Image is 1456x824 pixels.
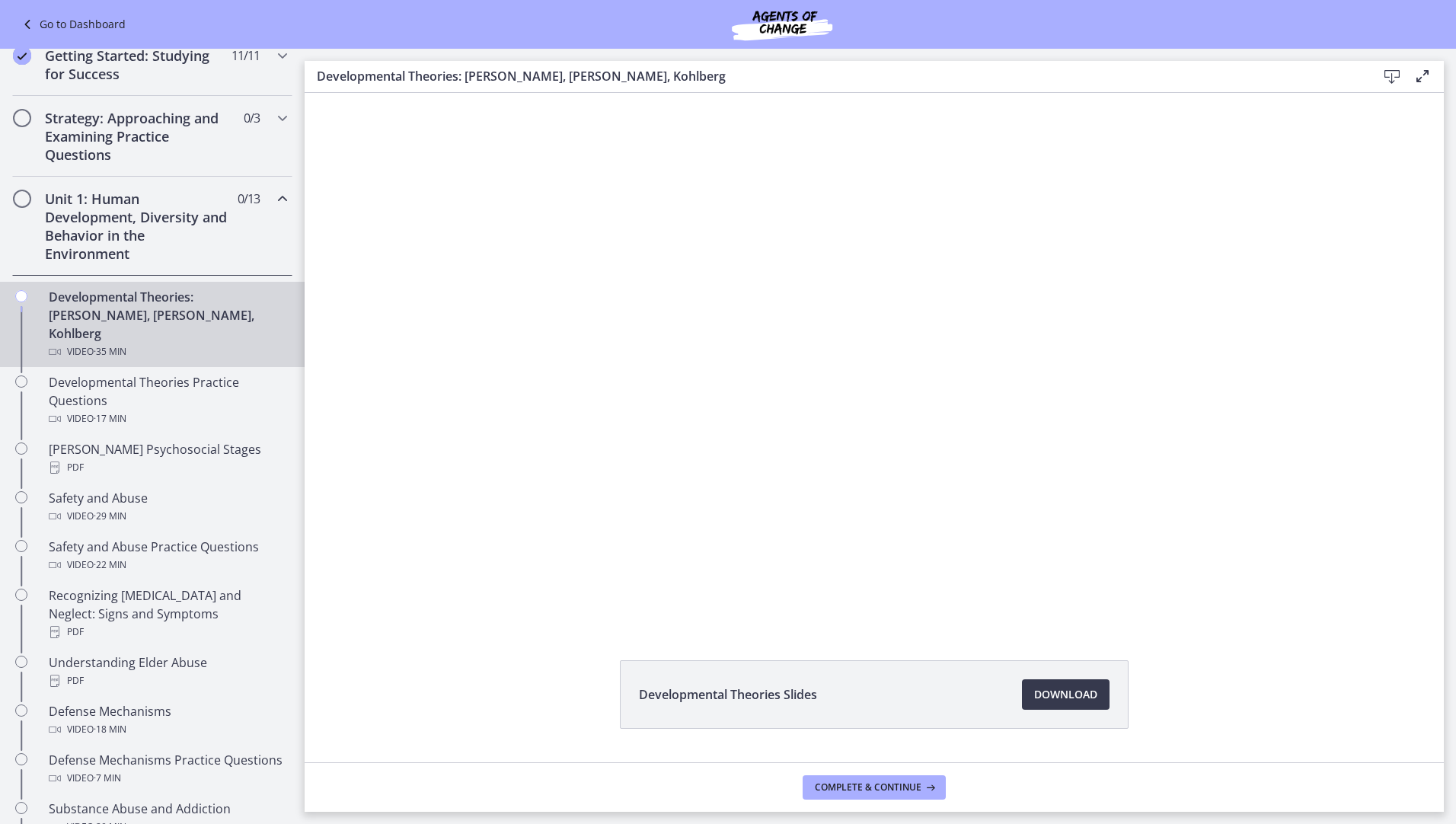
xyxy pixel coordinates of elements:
[45,46,231,83] h2: Getting Started: Studying for Success
[49,489,286,525] div: Safety and Abuse
[238,190,260,208] span: 0 / 13
[49,586,286,641] div: Recognizing [MEDICAL_DATA] and Neglect: Signs and Symptoms
[244,109,260,127] span: 0 / 3
[815,781,921,794] span: Complete & continue
[49,672,286,690] div: PDF
[94,720,126,739] span: · 18 min
[49,343,286,361] div: Video
[49,720,286,739] div: Video
[49,440,286,477] div: [PERSON_NAME] Psychosocial Stages
[305,93,1444,625] iframe: Video Lesson
[94,410,126,428] span: · 17 min
[691,6,873,43] img: Agents of Change
[49,507,286,525] div: Video
[317,67,1352,85] h3: Developmental Theories: [PERSON_NAME], [PERSON_NAME], Kohlberg
[1022,679,1110,710] a: Download
[49,410,286,428] div: Video
[45,109,231,164] h2: Strategy: Approaching and Examining Practice Questions
[639,685,817,704] span: Developmental Theories Slides
[49,556,286,574] div: Video
[49,458,286,477] div: PDF
[49,623,286,641] div: PDF
[49,751,286,787] div: Defense Mechanisms Practice Questions
[49,373,286,428] div: Developmental Theories Practice Questions
[49,653,286,690] div: Understanding Elder Abuse
[94,556,126,574] span: · 22 min
[49,538,286,574] div: Safety and Abuse Practice Questions
[1034,685,1097,704] span: Download
[45,190,231,263] h2: Unit 1: Human Development, Diversity and Behavior in the Environment
[49,702,286,739] div: Defense Mechanisms
[13,46,31,65] i: Completed
[18,15,126,34] a: Go to Dashboard
[803,775,946,800] button: Complete & continue
[94,507,126,525] span: · 29 min
[94,343,126,361] span: · 35 min
[231,46,260,65] span: 11 / 11
[49,288,286,361] div: Developmental Theories: [PERSON_NAME], [PERSON_NAME], Kohlberg
[49,769,286,787] div: Video
[94,769,121,787] span: · 7 min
